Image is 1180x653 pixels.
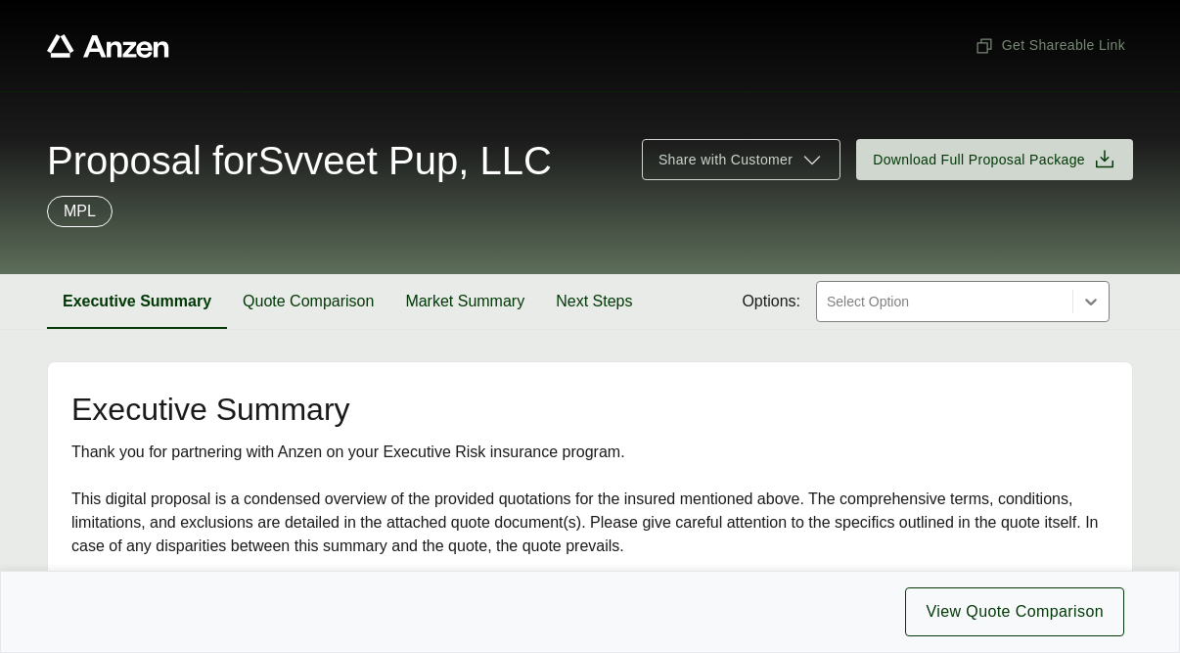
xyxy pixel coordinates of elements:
[658,150,793,170] span: Share with Customer
[540,274,648,329] button: Next Steps
[926,600,1104,624] span: View Quote Comparison
[642,139,840,180] button: Share with Customer
[47,34,169,58] a: Anzen website
[64,200,96,223] p: MPL
[975,35,1125,56] span: Get Shareable Link
[71,441,1109,558] div: Thank you for partnering with Anzen on your Executive Risk insurance program. This digital propos...
[856,139,1133,180] button: Download Full Proposal Package
[227,274,389,329] button: Quote Comparison
[967,27,1133,64] button: Get Shareable Link
[71,394,1109,425] h2: Executive Summary
[47,141,552,180] span: Proposal for Svveet Pup, LLC
[873,150,1085,170] span: Download Full Proposal Package
[742,290,800,313] span: Options:
[389,274,540,329] button: Market Summary
[905,587,1124,636] button: View Quote Comparison
[47,274,227,329] button: Executive Summary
